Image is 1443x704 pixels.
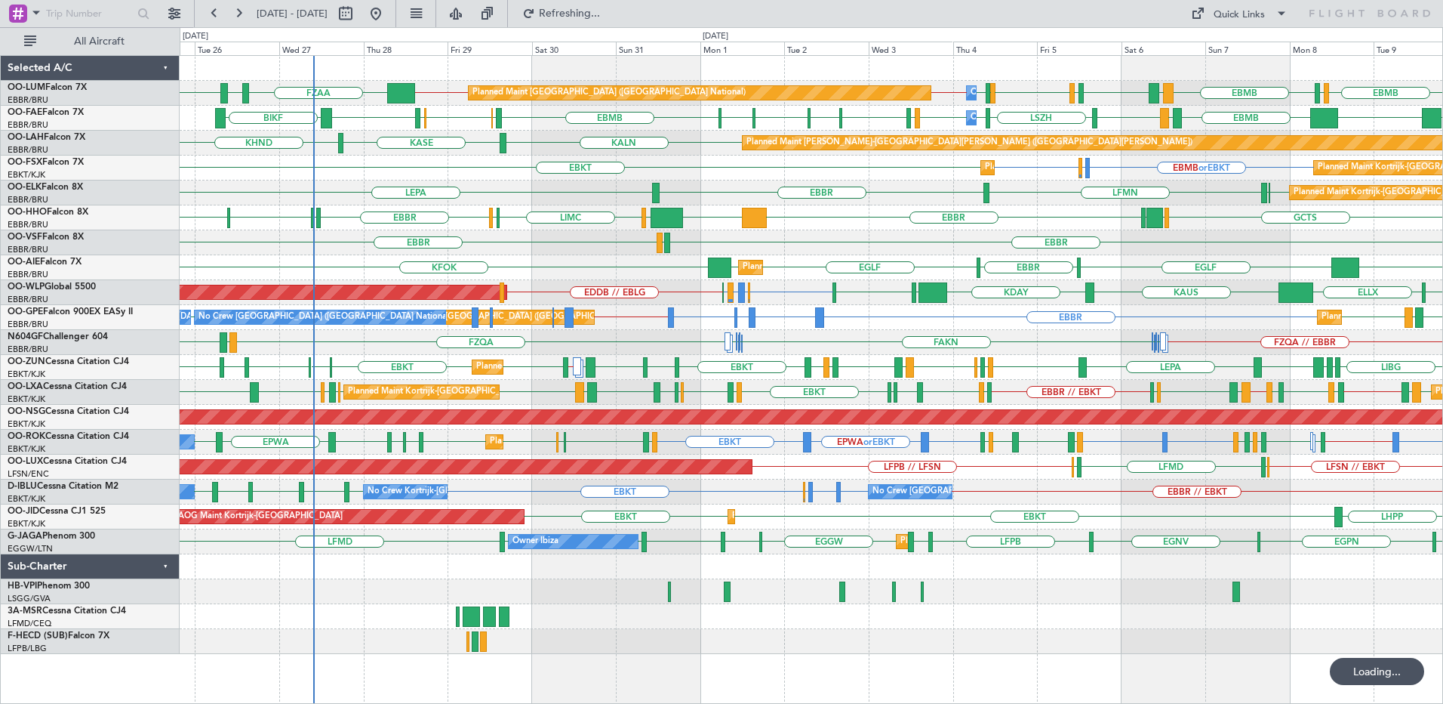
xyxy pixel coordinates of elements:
div: [DATE] [703,30,728,43]
div: Thu 4 [953,42,1038,55]
div: Planned Maint Kortrijk-[GEOGRAPHIC_DATA] [490,431,666,453]
span: OO-AIE [8,258,40,267]
a: EBKT/KJK [8,493,45,505]
a: OO-VSFFalcon 8X [8,233,84,242]
div: Planned Maint Kortrijk-[GEOGRAPHIC_DATA] [476,356,652,378]
a: N604GFChallenger 604 [8,332,108,341]
div: Mon 1 [700,42,785,55]
a: EBBR/BRU [8,119,48,131]
a: G-JAGAPhenom 300 [8,532,95,541]
a: OO-JIDCessna CJ1 525 [8,507,106,516]
div: Tue 26 [195,42,279,55]
a: OO-ELKFalcon 8X [8,183,83,192]
div: Planned Maint [GEOGRAPHIC_DATA] ([GEOGRAPHIC_DATA]) [900,530,1138,553]
a: LSGG/GVA [8,593,51,604]
div: Fri 5 [1037,42,1121,55]
a: OO-ROKCessna Citation CJ4 [8,432,129,441]
div: AOG Maint Kortrijk-[GEOGRAPHIC_DATA] [178,505,343,528]
span: F-HECD (SUB) [8,631,68,641]
div: Quick Links [1214,8,1265,23]
a: OO-ZUNCessna Citation CJ4 [8,357,129,366]
a: OO-WLPGlobal 5500 [8,283,96,292]
span: OO-NSG [8,407,45,416]
span: OO-LUM [8,83,45,92]
a: EBBR/BRU [8,244,48,255]
div: Sun 7 [1205,42,1290,55]
span: OO-GPE [8,307,43,316]
span: OO-VSF [8,233,42,242]
span: OO-ZUN [8,357,45,366]
div: Wed 3 [869,42,953,55]
a: D-IBLUCessna Citation M2 [8,482,118,491]
a: HB-VPIPhenom 300 [8,582,90,591]
a: F-HECD (SUB)Falcon 7X [8,631,109,641]
a: OO-FAEFalcon 7X [8,108,84,117]
span: OO-FSX [8,158,42,167]
a: EBBR/BRU [8,194,48,205]
div: Sun 31 [616,42,700,55]
button: Refreshing... [515,2,606,26]
input: Trip Number [46,2,133,25]
div: Fri 29 [448,42,532,55]
span: OO-ELK [8,183,42,192]
div: No Crew [GEOGRAPHIC_DATA] ([GEOGRAPHIC_DATA] National) [872,480,1125,503]
span: OO-HHO [8,208,47,217]
div: No Crew [GEOGRAPHIC_DATA] ([GEOGRAPHIC_DATA] National) [198,306,451,329]
button: All Aircraft [17,29,164,54]
a: OO-LUXCessna Citation CJ4 [8,457,127,466]
div: Tue 2 [784,42,869,55]
div: Planned Maint Kortrijk-[GEOGRAPHIC_DATA] [732,505,908,528]
a: LFMD/CEQ [8,618,51,629]
span: OO-LAH [8,133,44,142]
a: EBBR/BRU [8,94,48,106]
a: OO-LXACessna Citation CJ4 [8,382,127,391]
span: D-IBLU [8,482,37,491]
div: Planned Maint Kortrijk-[GEOGRAPHIC_DATA] [348,381,524,403]
div: Planned Maint [GEOGRAPHIC_DATA] ([GEOGRAPHIC_DATA] National) [388,306,661,329]
a: OO-FSXFalcon 7X [8,158,84,167]
div: Planned Maint [GEOGRAPHIC_DATA] ([GEOGRAPHIC_DATA]) [743,256,980,279]
a: OO-NSGCessna Citation CJ4 [8,407,129,416]
span: G-JAGA [8,532,42,541]
div: Loading... [1330,658,1424,685]
div: Planned Maint Kortrijk-[GEOGRAPHIC_DATA] [985,156,1161,179]
span: OO-JID [8,507,39,516]
a: EBBR/BRU [8,144,48,156]
a: EBKT/KJK [8,443,45,455]
a: EBKT/KJK [8,369,45,380]
a: LFPB/LBG [8,643,47,654]
div: Owner Ibiza [512,530,558,553]
a: OO-HHOFalcon 8X [8,208,88,217]
span: 3A-MSR [8,607,42,616]
a: EBBR/BRU [8,219,48,230]
span: OO-ROK [8,432,45,441]
div: Planned Maint [PERSON_NAME]-[GEOGRAPHIC_DATA][PERSON_NAME] ([GEOGRAPHIC_DATA][PERSON_NAME]) [746,131,1192,154]
a: EBBR/BRU [8,319,48,330]
a: EBBR/BRU [8,294,48,305]
div: Mon 8 [1290,42,1374,55]
div: Thu 28 [364,42,448,55]
div: No Crew Kortrijk-[GEOGRAPHIC_DATA] [368,480,523,503]
a: 3A-MSRCessna Citation CJ4 [8,607,126,616]
span: OO-FAE [8,108,42,117]
a: OO-LUMFalcon 7X [8,83,87,92]
div: Planned Maint [GEOGRAPHIC_DATA] ([GEOGRAPHIC_DATA] National) [472,82,746,104]
span: OO-LXA [8,382,43,391]
div: Owner Melsbroek Air Base [971,82,1073,104]
a: EBBR/BRU [8,344,48,355]
span: OO-WLP [8,283,45,292]
a: EGGW/LTN [8,543,53,554]
span: All Aircraft [39,36,159,47]
div: [DATE] [183,30,208,43]
span: HB-VPI [8,582,37,591]
a: EBKT/KJK [8,394,45,405]
button: Quick Links [1183,2,1295,26]
span: OO-LUX [8,457,43,466]
a: EBBR/BRU [8,269,48,280]
a: EBKT/KJK [8,518,45,530]
a: LFSN/ENC [8,468,49,480]
div: Owner Melsbroek Air Base [971,107,1073,129]
a: OO-LAHFalcon 7X [8,133,85,142]
div: Wed 27 [279,42,364,55]
div: Sat 30 [532,42,617,55]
